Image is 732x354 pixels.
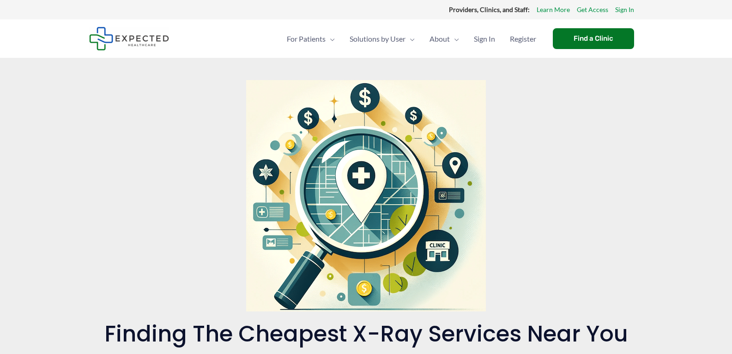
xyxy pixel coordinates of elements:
a: Solutions by UserMenu Toggle [342,23,422,55]
span: Menu Toggle [450,23,459,55]
span: Menu Toggle [326,23,335,55]
img: Expected Healthcare Logo - side, dark font, small [89,27,169,50]
h1: Finding the Cheapest X-Ray Services Near You [89,321,643,348]
a: Get Access [577,4,608,16]
a: AboutMenu Toggle [422,23,466,55]
a: Sign In [466,23,502,55]
nav: Primary Site Navigation [279,23,544,55]
span: Register [510,23,536,55]
span: About [430,23,450,55]
span: Sign In [474,23,495,55]
a: Find a Clinic [553,28,634,49]
a: Sign In [615,4,634,16]
strong: Providers, Clinics, and Staff: [449,6,530,13]
span: Menu Toggle [405,23,415,55]
img: A magnifying glass over a stylized map marked with cost-effective icons, all set against a light ... [246,80,486,311]
span: Solutions by User [350,23,405,55]
a: For PatientsMenu Toggle [279,23,342,55]
a: Register [502,23,544,55]
span: For Patients [287,23,326,55]
a: Learn More [537,4,570,16]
